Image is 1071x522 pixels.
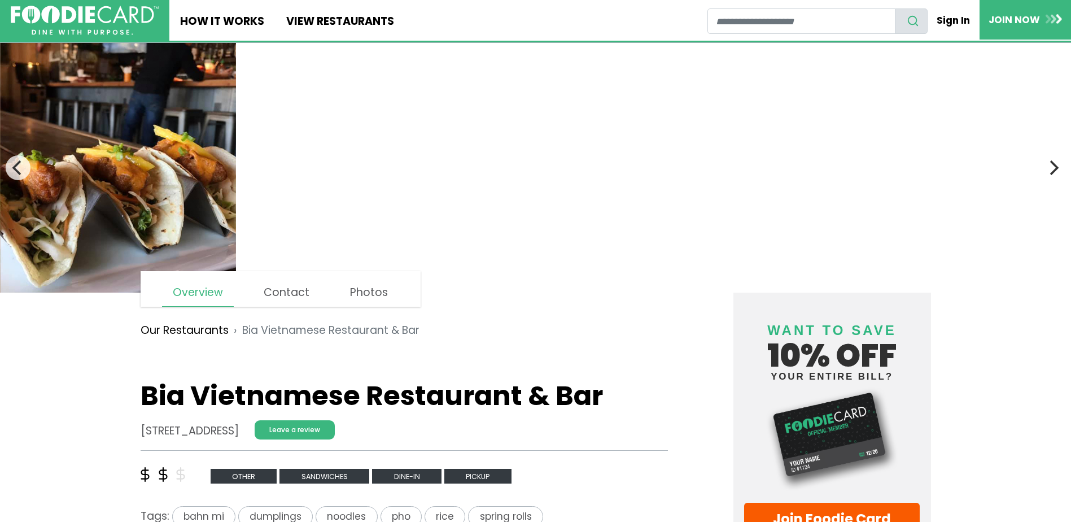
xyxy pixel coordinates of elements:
[141,323,229,339] a: Our Restaurants
[162,279,234,307] a: Overview
[279,469,369,484] span: sandwiches
[744,372,920,381] small: your entire bill?
[279,468,372,483] a: sandwiches
[444,469,512,484] span: Pickup
[229,323,419,339] li: Bia Vietnamese Restaurant & Bar
[141,423,239,440] address: [STREET_ADDRESS]
[6,155,30,180] button: Previous
[1041,155,1065,180] button: Next
[255,420,335,440] a: Leave a review
[928,8,980,33] a: Sign In
[141,271,421,307] nav: page links
[211,469,277,484] span: other
[372,469,441,484] span: Dine-in
[11,6,159,36] img: FoodieCard; Eat, Drink, Save, Donate
[141,314,668,347] nav: breadcrumb
[744,387,920,491] img: Foodie Card
[141,380,668,412] h1: Bia Vietnamese Restaurant & Bar
[444,468,512,483] a: Pickup
[339,279,399,306] a: Photos
[253,279,320,306] a: Contact
[211,468,280,483] a: other
[744,308,920,381] h4: 10% off
[895,8,928,34] button: search
[707,8,895,34] input: restaurant search
[372,468,444,483] a: Dine-in
[767,323,896,338] span: Want to save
